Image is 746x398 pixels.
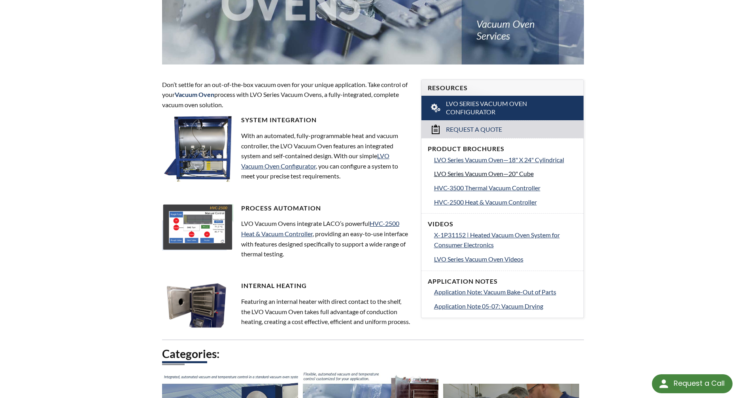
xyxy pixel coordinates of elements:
span: LVO Series Vacuum Oven—18" X 24" Cylindrical [434,156,564,163]
a: Request a Quote [421,120,584,138]
h4: Resources [428,84,578,92]
a: X-1P31152 | Heated Vacuum Oven System for Consumer Electronics [434,230,578,250]
a: HVC-3500 Thermal Vacuum Controller [434,183,578,193]
p: With an automated, fully-programmable heat and vacuum controller, the LVO Vacuum Oven features an... [162,131,412,181]
h4: Internal Heating [162,282,412,290]
span: LVO Series Vacuum Oven Videos [434,255,523,263]
p: LVO Vacuum Ovens integrate LACO’s powerful , providing an easy-to-use interface with features des... [162,218,412,259]
img: LVO-4-shelves.jpg [162,282,241,329]
div: Request a Call [674,374,725,392]
span: X-1P31152 | Heated Vacuum Oven System for Consumer Electronics [434,231,560,249]
span: Request a Quote [446,125,502,134]
span: LVO Series Vacuum Oven Configurator [446,100,561,116]
a: HVC-2500 Heat & Vacuum Controller [434,197,578,207]
a: LVO Vacuum Oven Configurator [241,152,389,170]
a: LVO Series Vacuum Oven—18" X 24" Cylindrical [434,155,578,165]
h2: Categories: [162,347,584,361]
p: Don’t settle for an out-of-the-box vacuum oven for your unique application. Take control of your ... [162,80,412,110]
span: Application Note: Vacuum Bake-Out of Parts [434,288,556,296]
h4: Application Notes [428,277,578,286]
img: round button [657,377,670,390]
h4: Process Automation [162,204,412,212]
img: LVO-2500.jpg [162,204,241,250]
span: Application Note 05-07: Vacuum Drying [434,302,543,310]
span: LVO Series Vacuum Oven—20" Cube [434,170,534,177]
a: Application Note 05-07: Vacuum Drying [434,301,578,311]
strong: Vacuum Oven [175,91,214,98]
a: LVO Series Vacuum Oven—20" Cube [434,169,578,179]
div: Request a Call [652,374,733,393]
a: LVO Series Vacuum Oven Videos [434,254,578,264]
img: LVO-H_side2.jpg [162,116,241,183]
h4: System Integration [162,116,412,124]
p: Featuring an internal heater with direct contact to the shelf, the LVO Vacuum Oven takes full adv... [162,296,412,327]
h4: Videos [428,220,578,228]
a: Application Note: Vacuum Bake-Out of Parts [434,287,578,297]
span: HVC-3500 Thermal Vacuum Controller [434,184,540,191]
span: HVC-2500 Heat & Vacuum Controller [434,198,537,206]
a: LVO Series Vacuum Oven Configurator [421,96,584,120]
h4: Product Brochures [428,145,578,153]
